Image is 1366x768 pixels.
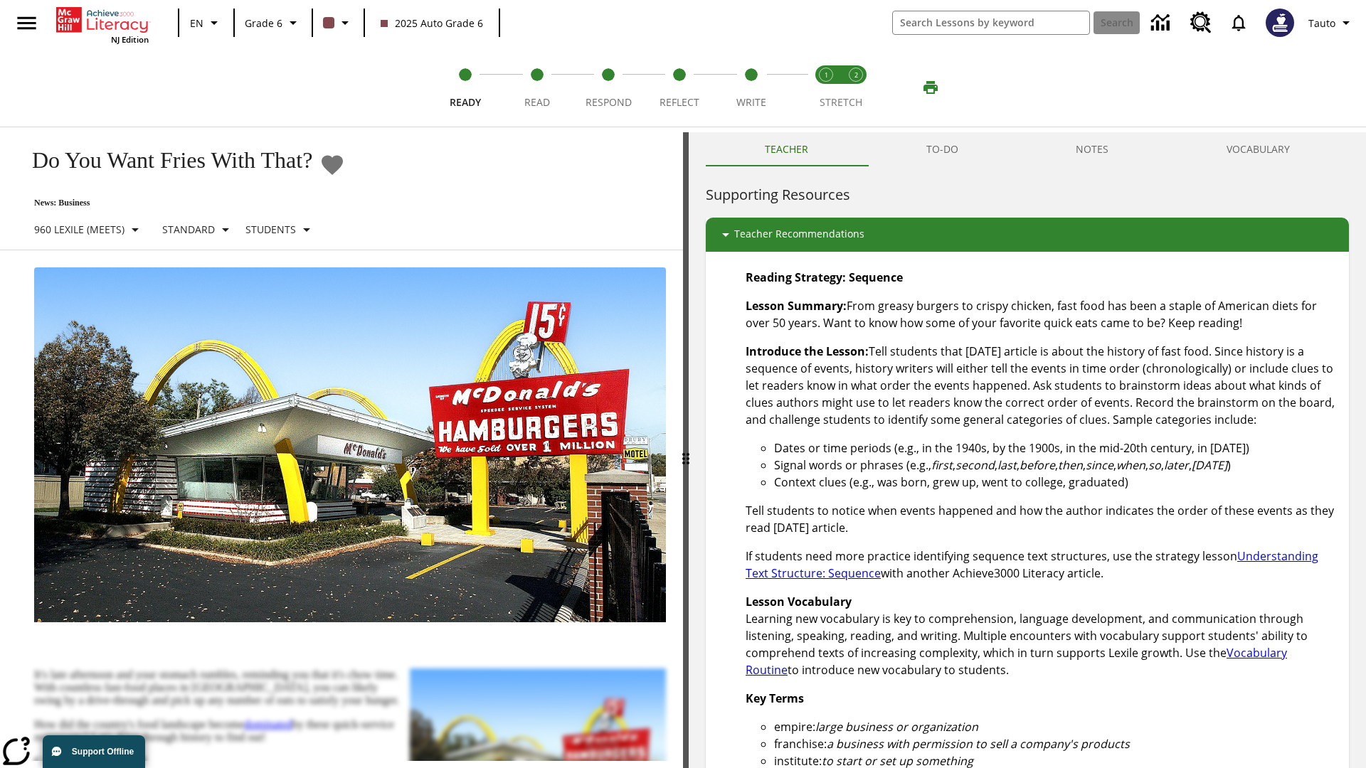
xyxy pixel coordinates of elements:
[319,152,345,177] button: Add to Favorites - Do You Want Fries With That?
[1192,457,1227,473] em: [DATE]
[955,457,995,473] em: second
[849,270,903,285] strong: Sequence
[6,2,48,44] button: Open side menu
[157,217,240,242] button: Scaffolds, Standard
[706,132,1349,166] div: Instructional Panel Tabs
[381,16,483,31] span: 2025 Auto Grade 6
[805,48,847,127] button: Stretch Read step 1 of 2
[450,95,481,109] span: Ready
[1257,4,1303,41] button: Select a new avatar
[240,217,321,242] button: Select Student
[34,222,125,237] p: 960 Lexile (Meets)
[746,343,1338,428] p: Tell students that [DATE] article is about the history of fast food. Since history is a sequence ...
[111,34,149,45] span: NJ Edition
[908,75,953,100] button: Print
[239,10,307,36] button: Grade: Grade 6, Select a grade
[1303,10,1360,36] button: Profile/Settings
[17,198,345,208] p: News: Business
[72,747,134,757] span: Support Offline
[567,48,650,127] button: Respond step 3 of 5
[746,502,1338,536] p: Tell students to notice when events happened and how the author indicates the order of these even...
[734,226,864,243] p: Teacher Recommendations
[1020,457,1055,473] em: before
[317,10,359,36] button: Class color is dark brown. Change class color
[245,16,282,31] span: Grade 6
[34,267,666,623] img: One of the first McDonald's stores, with the iconic red sign and golden arches.
[1182,4,1220,42] a: Resource Center, Will open in new tab
[746,690,804,706] strong: Key Terms
[746,343,869,359] strong: Introduce the Lesson:
[1220,4,1257,41] a: Notifications
[746,298,847,314] strong: Lesson Summary:
[774,718,1338,735] li: empire:
[1148,457,1161,473] em: so
[56,4,149,45] div: Home
[820,95,862,109] span: STRETCH
[746,594,852,609] strong: Lesson Vocabulary
[162,222,215,237] p: Standard
[28,217,149,242] button: Select Lexile, 960 Lexile (Meets)
[825,70,828,80] text: 1
[931,457,953,473] em: first
[245,222,296,237] p: Students
[17,147,312,174] h1: Do You Want Fries With That?
[736,95,766,109] span: Write
[660,95,699,109] span: Reflect
[815,719,978,735] em: large business or organization
[706,132,867,166] button: Teacher
[706,183,1349,206] h6: Supporting Resources
[495,48,578,127] button: Read step 2 of 5
[746,297,1338,331] p: From greasy burgers to crispy chicken, fast food has been a staple of American diets for over 50 ...
[1143,4,1182,43] a: Data Center
[190,16,203,31] span: EN
[1266,9,1294,37] img: Avatar
[586,95,632,109] span: Respond
[689,132,1366,768] div: activity
[774,735,1338,752] li: franchise:
[524,95,550,109] span: Read
[1058,457,1083,473] em: then
[774,474,1338,491] li: Context clues (e.g., was born, grew up, went to college, graduated)
[867,132,1017,166] button: TO-DO
[683,132,689,768] div: Press Enter or Spacebar and then press right and left arrow keys to move the slider
[43,735,145,768] button: Support Offline
[1116,457,1145,473] em: when
[997,457,1017,473] em: last
[184,10,229,36] button: Language: EN, Select a language
[827,736,1130,752] em: a business with permission to sell a company's products
[1086,457,1113,473] em: since
[1017,132,1168,166] button: NOTES
[774,439,1338,457] li: Dates or time periods (e.g., in the 1940s, by the 1900s, in the mid-20th century, in [DATE])
[746,548,1338,582] p: If students need more practice identifying sequence text structures, use the strategy lesson with...
[746,593,1338,678] p: Learning new vocabulary is key to comprehension, language development, and communication through ...
[1168,132,1349,166] button: VOCABULARY
[1308,16,1335,31] span: Tauto
[710,48,793,127] button: Write step 5 of 5
[774,457,1338,474] li: Signal words or phrases (e.g., , , , , , , , , , )
[835,48,877,127] button: Stretch Respond step 2 of 2
[854,70,858,80] text: 2
[1164,457,1189,473] em: later
[746,270,846,285] strong: Reading Strategy:
[638,48,721,127] button: Reflect step 4 of 5
[893,11,1089,34] input: search field
[706,218,1349,252] div: Teacher Recommendations
[424,48,507,127] button: Ready step 1 of 5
